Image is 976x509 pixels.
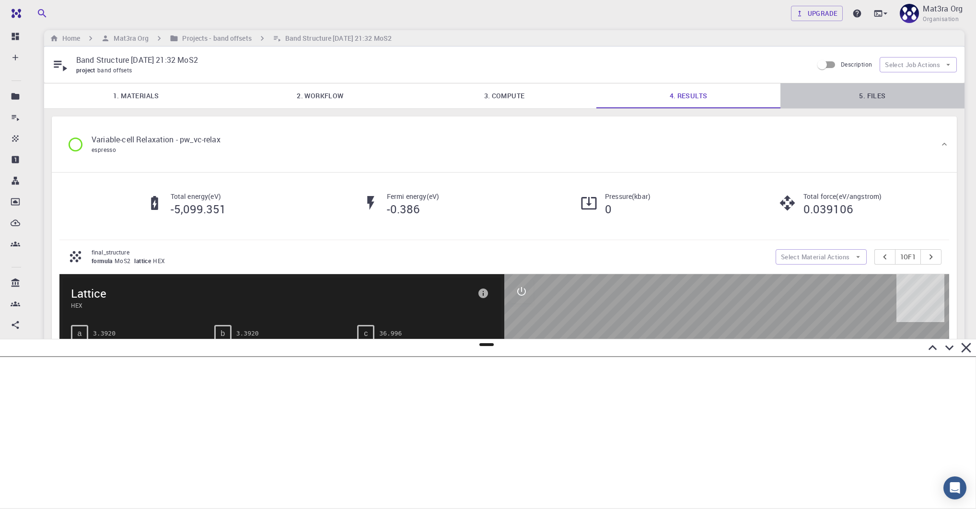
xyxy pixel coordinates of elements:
a: 3. Compute [412,83,596,108]
p: Fermi energy ( eV ) [387,192,439,201]
h6: Projects - band offsets [178,33,251,44]
a: 2. Workflow [228,83,412,108]
div: Open Intercom Messenger [943,476,966,499]
div: pager [874,249,942,265]
img: Mat3ra Org [900,4,919,23]
p: Variable-cell Relaxation - pw_vc-relax [92,134,221,145]
pre: 3.3920 [236,325,259,342]
h5: -0.386 [387,201,439,217]
p: Total force ( eV/angstrom ) [803,192,882,201]
p: Band Structure [DATE] 21:32 MoS2 [76,54,805,66]
nav: breadcrumb [48,33,394,44]
h5: 0 [605,201,651,217]
span: band offsets [97,66,136,74]
span: MoS2 [115,257,135,265]
img: logo [8,9,21,18]
span: espresso [92,146,116,153]
button: info [474,284,493,303]
a: 1. Materials [44,83,228,108]
span: c [364,329,368,338]
button: Select Job Actions [880,57,957,72]
span: Support [20,7,55,15]
p: Pressure ( kbar ) [605,192,651,201]
span: HEX [71,301,474,310]
pre: 3.3920 [93,325,116,342]
p: final_structure [92,248,768,256]
span: Lattice [71,286,474,301]
button: Upgrade [791,6,843,21]
h6: Home [58,33,80,44]
div: Variable-cell Relaxation - pw_vc-relaxespresso [52,116,957,172]
button: Select Material Actions [776,249,867,265]
span: formula [92,257,115,265]
a: 5. Files [780,83,964,108]
span: Organisation [923,14,959,24]
span: HEX [153,257,169,265]
span: project [76,66,97,74]
span: a [78,329,82,338]
p: Total energy ( eV ) [171,192,226,201]
h5: 0.039106 [803,201,882,217]
pre: 36.996 [379,325,402,342]
span: Description [841,60,872,68]
h6: Mat3ra Org [110,33,149,44]
span: lattice [134,257,153,265]
a: 4. Results [596,83,780,108]
h5: -5,099.351 [171,201,226,217]
button: 1of1 [895,249,921,265]
h6: Band Structure [DATE] 21:32 MoS2 [281,33,392,44]
p: Mat3ra Org [923,3,963,14]
span: b [221,329,225,338]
